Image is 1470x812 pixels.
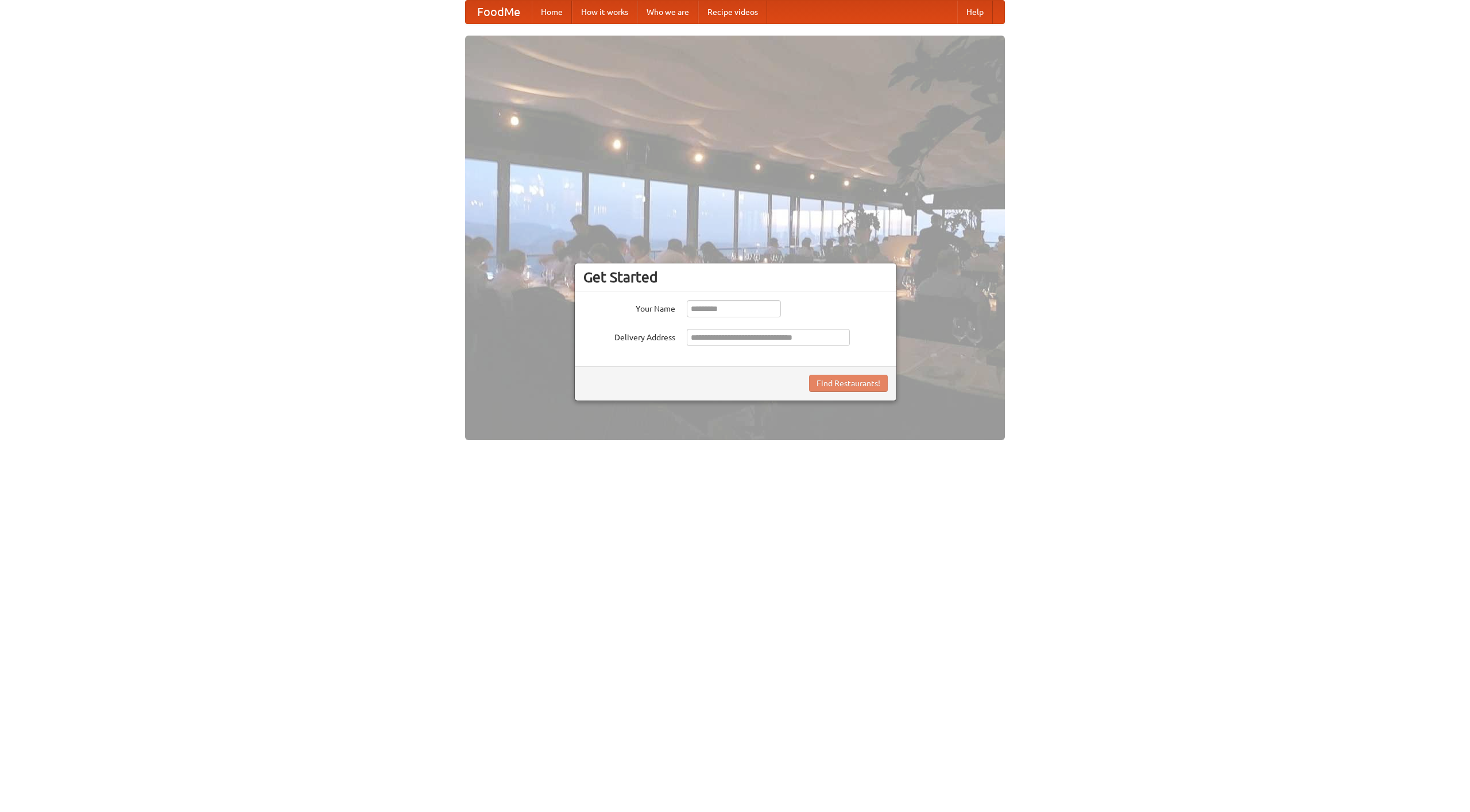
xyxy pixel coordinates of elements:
label: Delivery Address [583,329,675,343]
h3: Get Started [583,269,888,286]
button: Find Restaurants! [809,375,888,392]
label: Your Name [583,300,675,314]
a: FoodMe [466,1,532,24]
a: Home [532,1,572,24]
a: Help [957,1,993,24]
a: Who we are [637,1,698,24]
a: Recipe videos [698,1,767,24]
a: How it works [572,1,637,24]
